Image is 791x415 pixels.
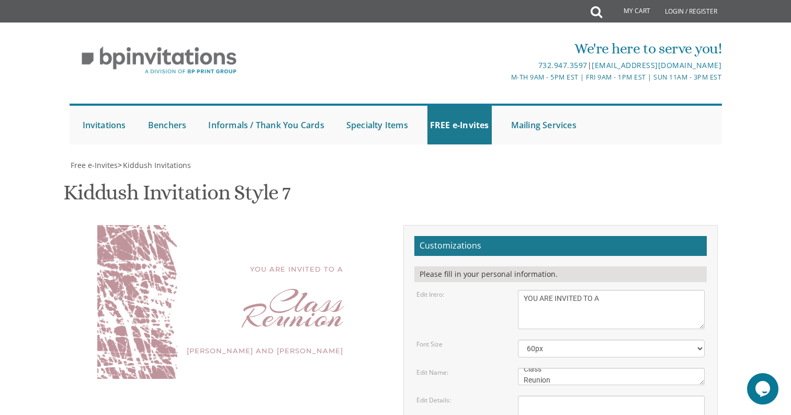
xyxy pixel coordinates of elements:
[601,1,658,22] a: My Cart
[414,266,707,282] div: Please fill in your personal information.
[416,340,443,349] label: Font Size
[416,396,451,405] label: Edit Details:
[747,373,781,405] iframe: chat widget
[287,72,721,83] div: M-Th 9am - 5pm EST | Fri 9am - 1pm EST | Sun 11am - 3pm EST
[118,262,343,277] div: YOU ARE INVITED TO A
[71,160,118,170] span: Free e-Invites
[287,38,721,59] div: We're here to serve you!
[118,160,191,170] span: >
[416,368,448,377] label: Edit Name:
[118,343,343,358] div: [PERSON_NAME] and [PERSON_NAME]
[518,290,705,329] textarea: We would like to invite you to the Kiddush of our dear daughter
[70,160,118,170] a: Free e-Invites
[344,106,411,144] a: Specialty Items
[592,60,721,70] a: [EMAIL_ADDRESS][DOMAIN_NAME]
[206,106,326,144] a: Informals / Thank You Cards
[122,160,191,170] a: Kiddush Invitations
[70,39,249,82] img: BP Invitation Loft
[80,106,129,144] a: Invitations
[427,106,492,144] a: FREE e-Invites
[414,236,707,256] h2: Customizations
[123,160,191,170] span: Kiddush Invitations
[508,106,579,144] a: Mailing Services
[118,295,343,325] div: Class Reunion
[145,106,189,144] a: Benchers
[518,368,705,385] textarea: [PERSON_NAME]
[63,181,290,212] h1: Kiddush Invitation Style 7
[416,290,444,299] label: Edit Intro:
[538,60,587,70] a: 732.947.3597
[287,59,721,72] div: |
